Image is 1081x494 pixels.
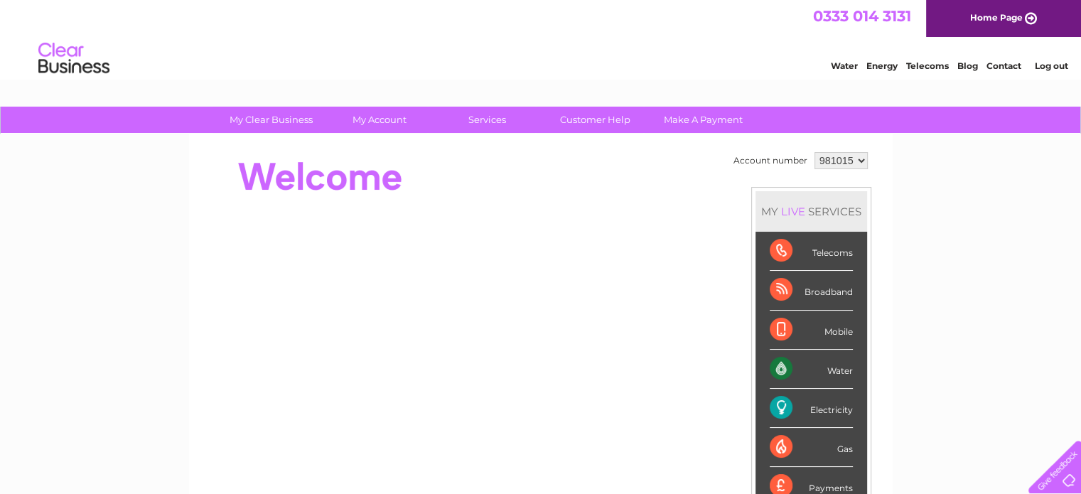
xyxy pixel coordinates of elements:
[429,107,546,133] a: Services
[730,149,811,173] td: Account number
[866,60,898,71] a: Energy
[986,60,1021,71] a: Contact
[770,350,853,389] div: Water
[813,7,911,25] a: 0333 014 3131
[755,191,867,232] div: MY SERVICES
[205,8,877,69] div: Clear Business is a trading name of Verastar Limited (registered in [GEOGRAPHIC_DATA] No. 3667643...
[645,107,762,133] a: Make A Payment
[321,107,438,133] a: My Account
[770,271,853,310] div: Broadband
[778,205,808,218] div: LIVE
[213,107,330,133] a: My Clear Business
[831,60,858,71] a: Water
[1034,60,1067,71] a: Log out
[770,311,853,350] div: Mobile
[957,60,978,71] a: Blog
[537,107,654,133] a: Customer Help
[770,428,853,467] div: Gas
[770,232,853,271] div: Telecoms
[906,60,949,71] a: Telecoms
[38,37,110,80] img: logo.png
[770,389,853,428] div: Electricity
